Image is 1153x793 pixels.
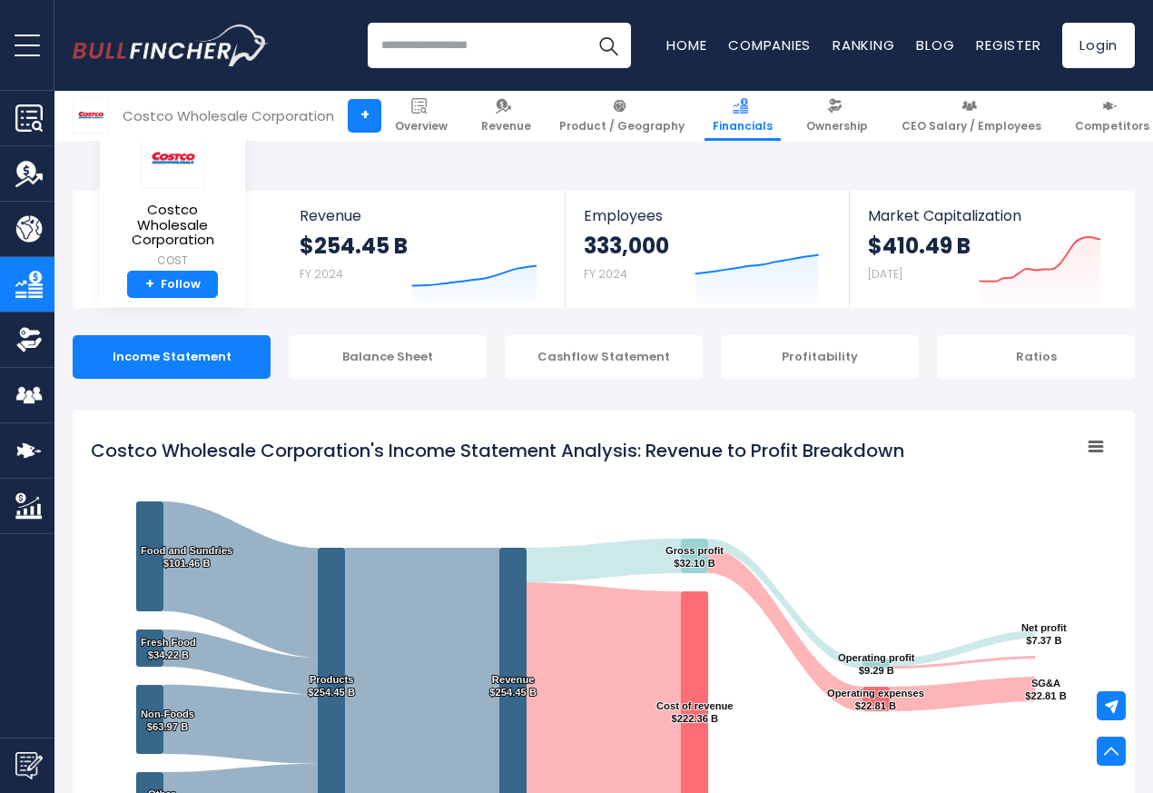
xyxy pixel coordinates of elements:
[937,335,1135,379] div: Ratios
[976,35,1040,55] a: Register
[551,91,693,141] a: Product / Geography
[850,191,1133,308] a: Market Capitalization $410.49 B [DATE]
[15,326,43,353] img: Ownership
[348,99,381,133] a: +
[868,207,1115,224] span: Market Capitalization
[806,119,868,134] span: Ownership
[73,335,271,379] div: Income Statement
[584,232,669,260] strong: 333,000
[289,335,487,379] div: Balance Sheet
[489,674,537,698] text: Revenue $254.45 B
[114,203,231,248] span: Costco Wholesale Corporation
[127,271,218,299] a: +Follow
[91,438,904,463] tspan: Costco Wholesale Corporation's Income Statement Analysis: Revenue to Profit Breakdown
[145,276,154,292] strong: +
[281,191,566,308] a: Revenue $254.45 B FY 2024
[833,35,894,55] a: Ranking
[838,652,915,676] text: Operating profit $9.29 B
[308,674,355,698] text: Products $254.45 B
[481,119,531,134] span: Revenue
[656,700,734,724] text: Cost of revenue $222.36 B
[300,207,547,224] span: Revenue
[473,91,539,141] a: Revenue
[665,545,724,569] text: Gross profit $32.10 B
[123,105,334,126] div: Costco Wholesale Corporation
[141,128,204,189] img: COST logo
[666,35,706,55] a: Home
[141,709,194,732] text: Non-Foods $63.97 B
[584,266,627,282] small: FY 2024
[1062,23,1135,68] a: Login
[73,25,269,66] img: Bullfincher logo
[868,232,971,260] strong: $410.49 B
[705,91,781,141] a: Financials
[798,91,876,141] a: Ownership
[1075,119,1149,134] span: Competitors
[395,119,448,134] span: Overview
[505,335,703,379] div: Cashflow Statement
[721,335,919,379] div: Profitability
[728,35,811,55] a: Companies
[300,266,343,282] small: FY 2024
[113,127,232,271] a: Costco Wholesale Corporation COST
[584,207,830,224] span: Employees
[827,688,924,711] text: Operating expenses $22.81 B
[114,253,231,269] small: COST
[566,191,848,308] a: Employees 333,000 FY 2024
[916,35,954,55] a: Blog
[559,119,685,134] span: Product / Geography
[141,545,232,569] text: Food and Sundries $101.46 B
[868,266,902,282] small: [DATE]
[586,23,631,68] button: Search
[300,232,408,260] strong: $254.45 B
[893,91,1050,141] a: CEO Salary / Employees
[74,98,108,133] img: COST logo
[1021,622,1067,646] text: Net profit $7.37 B
[141,637,196,660] text: Fresh Food $34.22 B
[73,25,268,66] a: Go to homepage
[387,91,456,141] a: Overview
[1025,678,1066,701] text: SG&A $22.81 B
[902,119,1041,134] span: CEO Salary / Employees
[713,119,773,134] span: Financials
